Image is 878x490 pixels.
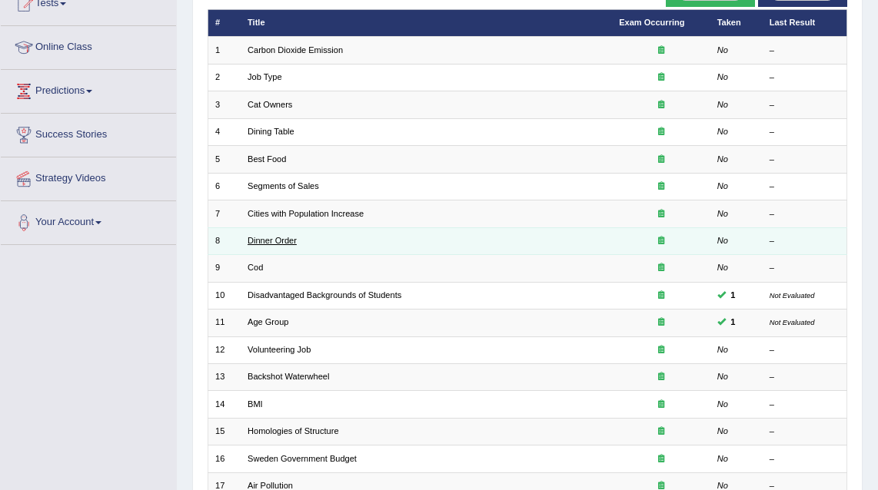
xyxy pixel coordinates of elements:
[248,100,292,109] a: Cat Owners
[717,481,728,490] em: No
[619,154,703,166] div: Exam occurring question
[1,114,176,152] a: Success Stories
[208,418,241,445] td: 15
[248,426,339,435] a: Homologies of Structure
[208,200,241,227] td: 7
[1,201,176,240] a: Your Account
[619,235,703,247] div: Exam occurring question
[1,26,176,65] a: Online Class
[619,399,703,411] div: Exam occurring question
[248,372,329,381] a: Backshot Waterwheel
[248,399,263,409] a: BMI
[717,209,728,218] em: No
[770,291,815,300] small: Not Evaluated
[770,344,840,356] div: –
[248,290,401,300] a: Disadvantaged Backgrounds of Students
[208,146,241,173] td: 5
[770,99,840,111] div: –
[726,289,740,303] span: You can still take this question
[770,71,840,84] div: –
[208,37,241,64] td: 1
[248,127,294,136] a: Dining Table
[762,9,847,36] th: Last Result
[717,372,728,381] em: No
[208,173,241,200] td: 6
[248,317,288,326] a: Age Group
[248,181,319,190] a: Segments of Sales
[717,127,728,136] em: No
[248,236,297,245] a: Dinner Order
[770,154,840,166] div: –
[248,154,286,164] a: Best Food
[208,336,241,363] td: 12
[619,262,703,274] div: Exam occurring question
[770,262,840,274] div: –
[619,71,703,84] div: Exam occurring question
[1,70,176,108] a: Predictions
[717,181,728,190] em: No
[717,345,728,354] em: No
[248,263,263,272] a: Cod
[717,399,728,409] em: No
[717,454,728,463] em: No
[248,72,282,81] a: Job Type
[770,399,840,411] div: –
[248,209,364,218] a: Cities with Population Increase
[248,454,357,463] a: Sweden Government Budget
[770,126,840,138] div: –
[208,64,241,91] td: 2
[248,345,311,354] a: Volunteering Job
[208,255,241,282] td: 9
[717,236,728,245] em: No
[208,364,241,391] td: 13
[726,316,740,329] span: You can still take this question
[770,208,840,220] div: –
[717,45,728,55] em: No
[248,45,343,55] a: Carbon Dioxide Emission
[1,157,176,196] a: Strategy Videos
[619,18,684,27] a: Exam Occurring
[770,371,840,383] div: –
[770,180,840,193] div: –
[619,45,703,57] div: Exam occurring question
[248,481,293,490] a: Air Pollution
[241,9,612,36] th: Title
[208,118,241,145] td: 4
[619,208,703,220] div: Exam occurring question
[717,426,728,435] em: No
[770,318,815,326] small: Not Evaluated
[770,235,840,247] div: –
[208,227,241,254] td: 8
[619,344,703,356] div: Exam occurring question
[208,391,241,418] td: 14
[619,371,703,383] div: Exam occurring question
[208,9,241,36] th: #
[619,180,703,193] div: Exam occurring question
[710,9,762,36] th: Taken
[717,100,728,109] em: No
[717,263,728,272] em: No
[619,316,703,329] div: Exam occurring question
[619,425,703,438] div: Exam occurring question
[619,290,703,302] div: Exam occurring question
[717,72,728,81] em: No
[770,425,840,438] div: –
[619,126,703,138] div: Exam occurring question
[619,453,703,465] div: Exam occurring question
[208,310,241,336] td: 11
[208,282,241,309] td: 10
[208,445,241,472] td: 16
[770,45,840,57] div: –
[619,99,703,111] div: Exam occurring question
[208,91,241,118] td: 3
[770,453,840,465] div: –
[717,154,728,164] em: No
